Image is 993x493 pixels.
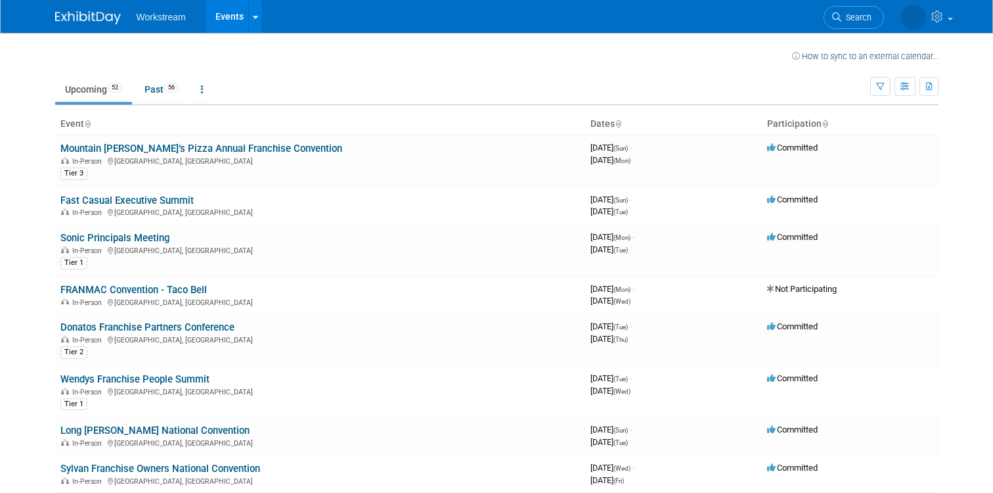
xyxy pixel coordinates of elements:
[72,477,106,486] span: In-Person
[72,336,106,344] span: In-Person
[60,232,169,244] a: Sonic Principals Meeting
[55,11,121,24] img: ExhibitDay
[901,5,926,30] img: Damon Young
[108,83,122,93] span: 52
[613,439,628,446] span: (Tue)
[590,284,634,294] span: [DATE]
[60,206,580,217] div: [GEOGRAPHIC_DATA], [GEOGRAPHIC_DATA]
[613,157,630,164] span: (Mon)
[630,195,632,204] span: -
[590,195,632,204] span: [DATE]
[61,336,69,342] img: In-Person Event
[61,246,69,253] img: In-Person Event
[613,197,628,204] span: (Sun)
[613,323,628,331] span: (Tue)
[61,388,69,394] img: In-Person Event
[590,232,634,242] span: [DATE]
[590,437,628,447] span: [DATE]
[615,118,621,129] a: Sort by Start Date
[60,398,87,410] div: Tier 1
[590,475,624,485] span: [DATE]
[590,425,632,434] span: [DATE]
[632,232,634,242] span: -
[632,284,634,294] span: -
[841,12,872,22] span: Search
[613,465,630,472] span: (Wed)
[164,83,179,93] span: 56
[60,143,342,154] a: Mountain [PERSON_NAME]’s Pizza Annual Franchise Convention
[60,195,194,206] a: Fast Casual Executive Summit
[767,425,818,434] span: Committed
[767,463,818,473] span: Committed
[613,427,628,434] span: (Sun)
[590,321,632,331] span: [DATE]
[630,143,632,153] span: -
[60,475,580,486] div: [GEOGRAPHIC_DATA], [GEOGRAPHIC_DATA]
[72,157,106,166] span: In-Person
[824,6,884,29] a: Search
[767,373,818,383] span: Committed
[60,346,87,358] div: Tier 2
[613,298,630,305] span: (Wed)
[60,373,210,385] a: Wendys Franchise People Summit
[590,143,632,153] span: [DATE]
[60,425,250,436] a: Long [PERSON_NAME] National Convention
[767,321,818,331] span: Committed
[590,334,628,344] span: [DATE]
[60,334,580,344] div: [GEOGRAPHIC_DATA], [GEOGRAPHIC_DATA]
[613,375,628,383] span: (Tue)
[72,298,106,307] span: In-Person
[137,12,186,22] span: Workstream
[61,208,69,215] img: In-Person Event
[767,284,837,294] span: Not Participating
[60,257,87,269] div: Tier 1
[60,168,87,179] div: Tier 3
[613,477,624,484] span: (Fri)
[630,373,632,383] span: -
[822,118,828,129] a: Sort by Participation Type
[55,113,585,135] th: Event
[590,245,628,254] span: [DATE]
[792,51,938,61] a: How to sync to an external calendar...
[60,437,580,448] div: [GEOGRAPHIC_DATA], [GEOGRAPHIC_DATA]
[60,284,207,296] a: FRANMAC Convention - Taco Bell
[613,234,630,241] span: (Mon)
[60,155,580,166] div: [GEOGRAPHIC_DATA], [GEOGRAPHIC_DATA]
[72,246,106,255] span: In-Person
[60,296,580,307] div: [GEOGRAPHIC_DATA], [GEOGRAPHIC_DATA]
[135,77,188,102] a: Past56
[590,155,630,165] span: [DATE]
[585,113,762,135] th: Dates
[613,388,630,395] span: (Wed)
[55,77,132,102] a: Upcoming52
[590,206,628,216] span: [DATE]
[767,143,818,153] span: Committed
[613,208,628,216] span: (Tue)
[61,298,69,305] img: In-Person Event
[613,246,628,254] span: (Tue)
[632,463,634,473] span: -
[590,373,632,383] span: [DATE]
[590,463,634,473] span: [DATE]
[72,208,106,217] span: In-Person
[767,195,818,204] span: Committed
[60,386,580,396] div: [GEOGRAPHIC_DATA], [GEOGRAPHIC_DATA]
[630,425,632,434] span: -
[72,388,106,396] span: In-Person
[590,386,630,396] span: [DATE]
[613,145,628,152] span: (Sun)
[60,321,234,333] a: Donatos Franchise Partners Conference
[84,118,91,129] a: Sort by Event Name
[630,321,632,331] span: -
[61,477,69,484] img: In-Person Event
[590,296,630,306] span: [DATE]
[613,336,628,343] span: (Thu)
[72,439,106,448] span: In-Person
[61,157,69,164] img: In-Person Event
[762,113,938,135] th: Participation
[60,463,260,475] a: Sylvan Franchise Owners National Convention
[60,245,580,255] div: [GEOGRAPHIC_DATA], [GEOGRAPHIC_DATA]
[767,232,818,242] span: Committed
[61,439,69,446] img: In-Person Event
[613,286,630,293] span: (Mon)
